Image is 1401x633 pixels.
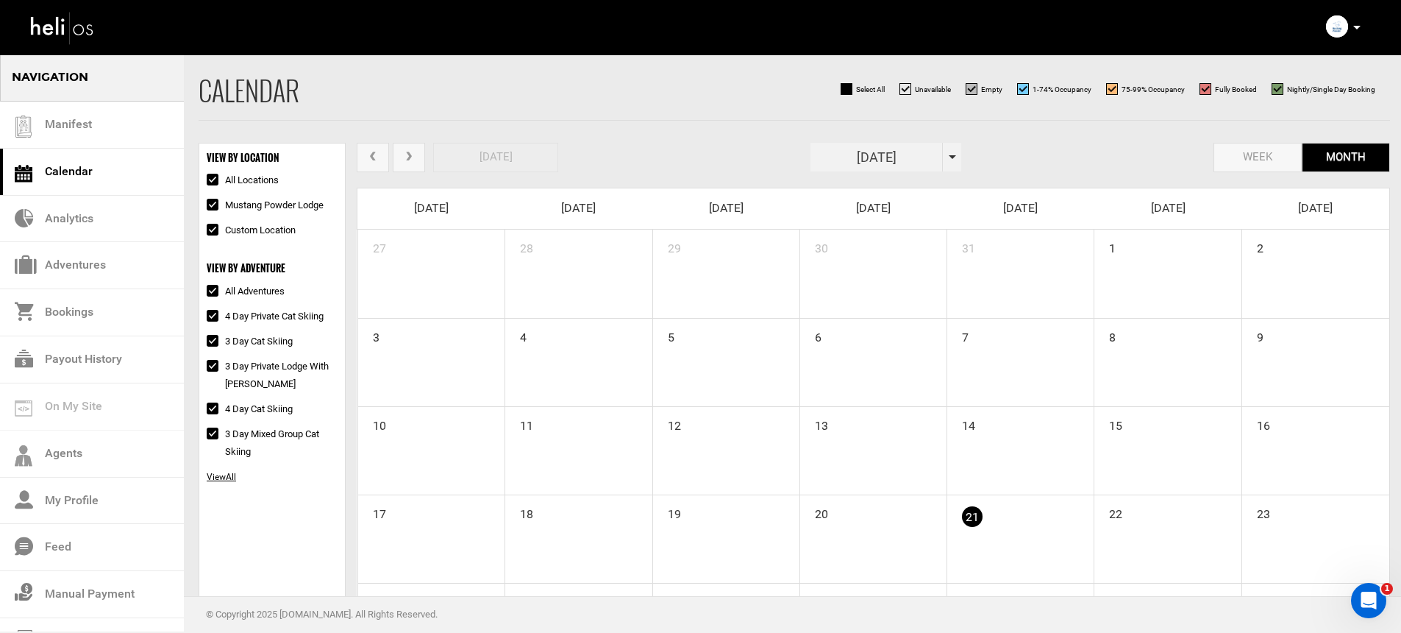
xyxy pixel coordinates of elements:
[357,143,389,173] button: prev
[653,230,682,259] span: 29
[1326,15,1348,38] img: img_0ff4e6702feb5b161957f2ea789f15f4.png
[966,83,1002,95] label: Empty
[653,584,682,613] span: 26
[1242,495,1272,525] span: 23
[1106,83,1185,95] label: 75-99% Occupancy
[207,358,338,393] label: 3 Day Private Lodge with [PERSON_NAME]
[1381,583,1393,595] span: 1
[15,165,32,183] img: calendar.svg
[358,407,388,436] span: 10
[856,201,891,215] span: [DATE]
[1094,319,1117,348] span: 8
[1094,407,1124,436] span: 15
[800,407,830,436] span: 13
[358,230,388,259] span: 27
[1242,584,1272,613] span: 30
[1003,201,1038,215] span: [DATE]
[561,201,596,215] span: [DATE]
[1272,83,1375,95] label: Nightly/Single Day Booking
[1242,407,1272,436] span: 16
[1017,83,1091,95] label: 1-74% Occupancy
[207,333,293,350] label: 3 Day Cat Skiing
[1094,495,1124,525] span: 22
[800,230,830,259] span: 30
[1094,230,1117,259] span: 1
[505,495,535,525] span: 18
[207,261,338,275] div: VIEW BY ADVENTURE
[1094,584,1124,613] span: 29
[29,8,96,47] img: heli-logo
[15,400,32,417] img: on_my_site.svg
[800,319,823,348] span: 6
[15,445,32,467] img: agents-icon.svg
[899,83,951,95] label: Unavailable
[505,230,535,259] span: 28
[414,201,449,215] span: [DATE]
[358,319,381,348] span: 3
[653,319,676,348] span: 5
[207,283,285,300] label: All Adventures
[207,171,279,189] label: All Locations
[962,506,983,527] span: 21
[653,495,682,525] span: 19
[207,308,324,325] label: 4 Day Private Cat Skiing
[1242,230,1265,259] span: 2
[841,83,885,95] label: Select All
[393,143,425,173] button: next
[505,407,535,436] span: 11
[947,230,977,259] span: 31
[800,584,830,613] span: 27
[947,407,977,436] span: 14
[1199,83,1257,95] label: Fully Booked
[358,584,388,613] span: 24
[207,472,236,482] span: All
[207,197,324,214] label: Mustang Powder Lodge
[1302,143,1390,173] button: month
[13,116,35,138] img: guest-list.svg
[505,584,535,613] span: 25
[207,151,338,165] div: VIEW BY LOCATION
[207,472,226,482] span: View
[1213,143,1302,173] button: week
[1351,583,1386,618] iframe: Intercom live chat
[800,495,830,525] span: 20
[207,425,338,461] label: 3 Day Mixed Group Cat Skiing
[505,319,528,348] span: 4
[1298,201,1333,215] span: [DATE]
[358,495,388,525] span: 17
[1242,319,1265,348] span: 9
[199,76,299,105] h2: Calendar
[709,201,744,215] span: [DATE]
[653,407,682,436] span: 12
[947,584,977,613] span: 28
[433,143,558,173] button: [DATE]
[947,319,970,348] span: 7
[1151,201,1186,215] span: [DATE]
[207,222,296,239] label: Custom Location
[207,400,293,418] label: 4 Day Cat Skiing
